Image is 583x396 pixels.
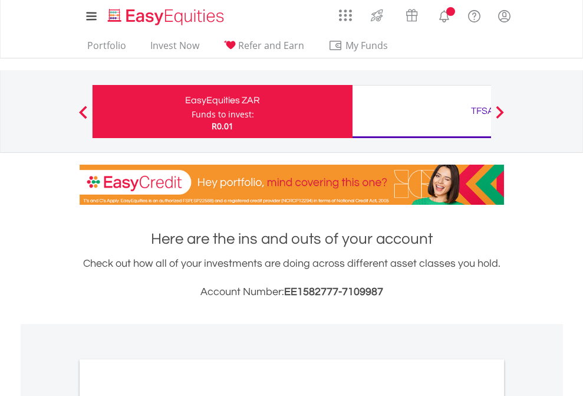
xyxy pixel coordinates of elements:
span: My Funds [328,38,406,53]
button: Previous [71,112,95,123]
button: Next [488,112,512,123]
div: EasyEquities ZAR [100,92,345,109]
span: Refer and Earn [238,39,304,52]
img: grid-menu-icon.svg [339,9,352,22]
span: R0.01 [212,120,233,132]
div: Funds to invest: [192,109,254,120]
a: FAQ's and Support [459,3,489,27]
img: EasyEquities_Logo.png [106,7,229,27]
a: Notifications [429,3,459,27]
a: Refer and Earn [219,40,309,58]
img: vouchers-v2.svg [402,6,421,25]
h3: Account Number: [80,284,504,300]
h1: Here are the ins and outs of your account [80,228,504,250]
img: thrive-v2.svg [367,6,387,25]
img: EasyCredit Promotion Banner [80,165,504,205]
a: Home page [103,3,229,27]
span: EE1582777-7109987 [284,286,383,297]
a: Invest Now [146,40,204,58]
div: Check out how all of your investments are doing across different asset classes you hold. [80,256,504,300]
a: Vouchers [394,3,429,25]
a: Portfolio [83,40,131,58]
a: AppsGrid [331,3,360,22]
a: My Profile [489,3,519,29]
